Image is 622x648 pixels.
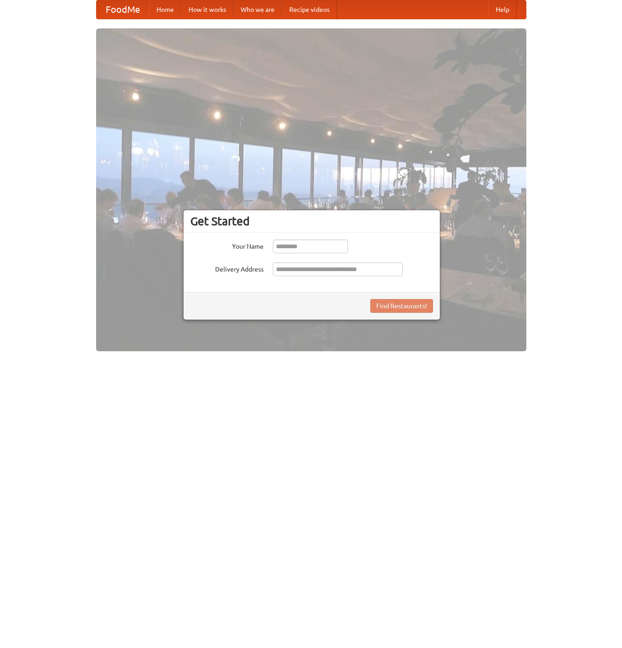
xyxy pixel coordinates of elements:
[181,0,233,19] a: How it works
[149,0,181,19] a: Home
[190,262,264,274] label: Delivery Address
[190,214,433,228] h3: Get Started
[488,0,517,19] a: Help
[233,0,282,19] a: Who we are
[97,0,149,19] a: FoodMe
[370,299,433,313] button: Find Restaurants!
[190,240,264,251] label: Your Name
[282,0,337,19] a: Recipe videos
